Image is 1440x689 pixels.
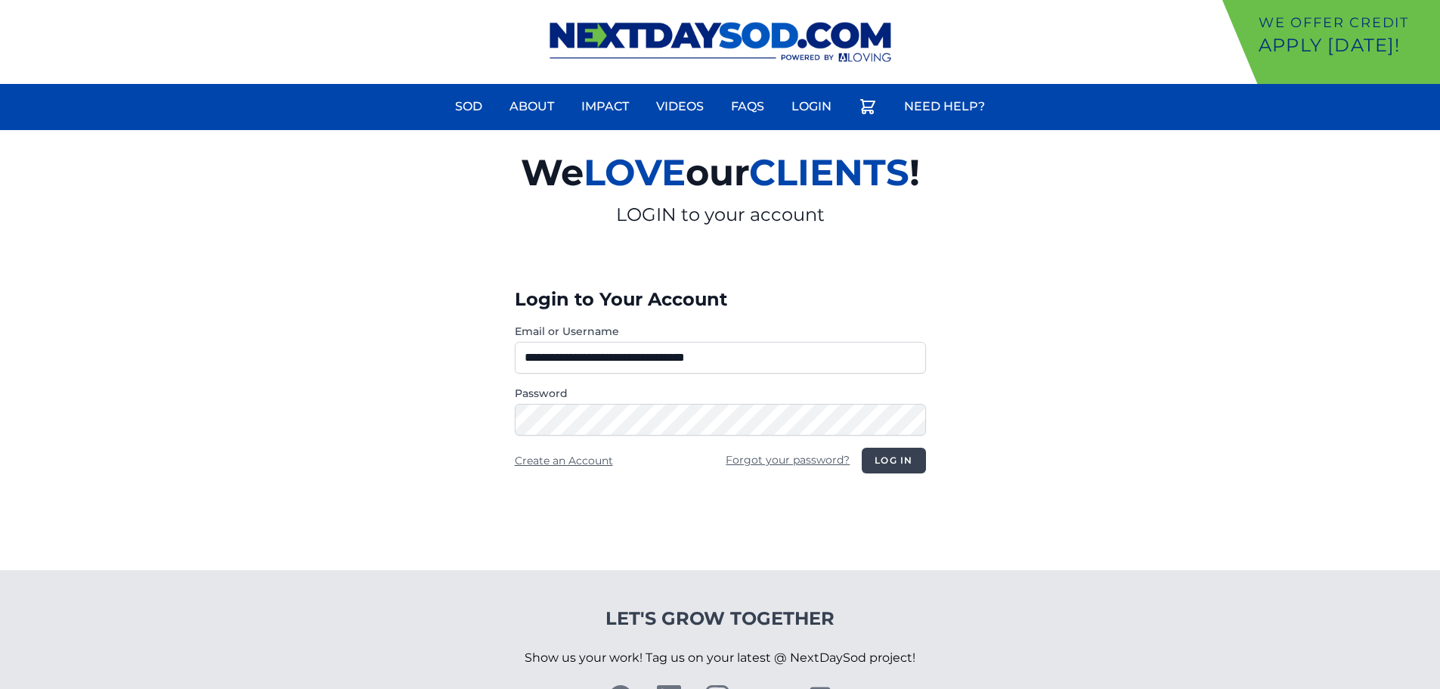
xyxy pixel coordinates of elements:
[584,151,686,194] span: LOVE
[525,607,915,631] h4: Let's Grow Together
[515,386,926,401] label: Password
[500,88,563,125] a: About
[525,631,915,685] p: Show us your work! Tag us on your latest @ NextDaySod project!
[446,88,491,125] a: Sod
[515,454,613,467] a: Create an Account
[647,88,713,125] a: Videos
[895,88,994,125] a: Need Help?
[749,151,909,194] span: CLIENTS
[345,142,1095,203] h2: We our !
[515,287,926,312] h3: Login to Your Account
[726,453,850,467] a: Forgot your password?
[862,448,925,473] button: Log in
[515,324,926,339] label: Email or Username
[782,88,841,125] a: Login
[1259,12,1434,33] p: We offer Credit
[345,203,1095,227] p: LOGIN to your account
[722,88,773,125] a: FAQs
[1259,33,1434,57] p: Apply [DATE]!
[572,88,638,125] a: Impact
